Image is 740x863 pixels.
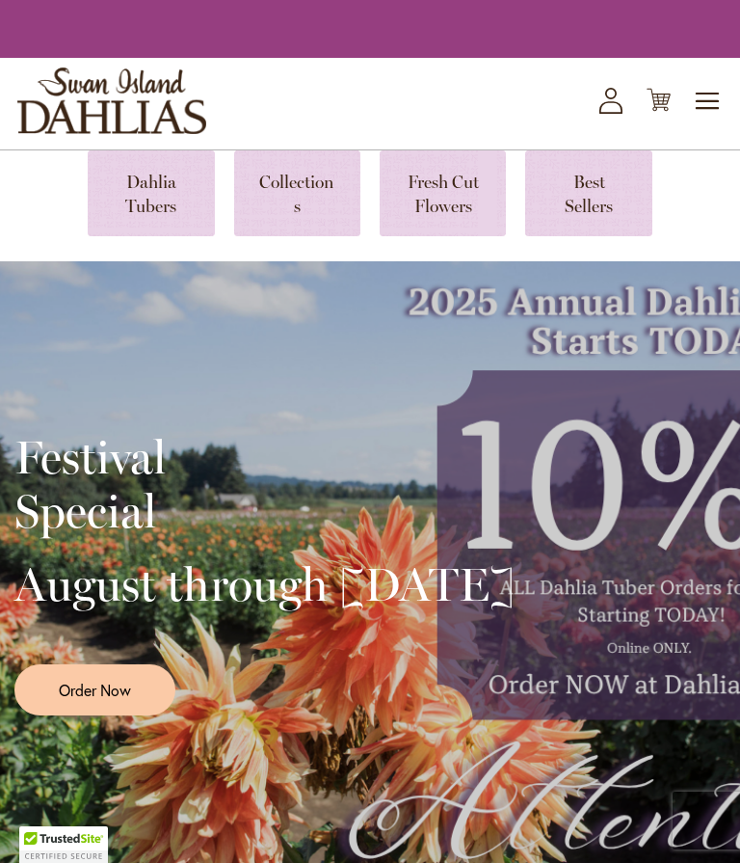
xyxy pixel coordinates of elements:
span: Order Now [59,679,131,701]
a: store logo [17,67,206,134]
h2: Festival Special [14,430,515,538]
h2: August through [DATE] [14,557,515,611]
a: Order Now [14,664,175,715]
